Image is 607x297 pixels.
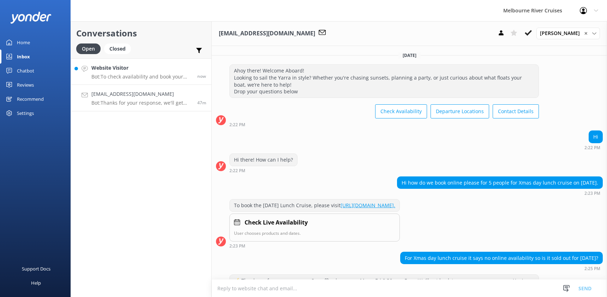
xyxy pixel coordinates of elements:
[584,267,600,271] strong: 2:25 PM
[584,30,588,37] span: ✕
[230,65,539,97] div: Ahoy there! Welcome Aboard! Looking to sail the Yarra in style? Whether you're chasing sunsets, p...
[536,28,600,39] div: Assign User
[104,43,131,54] div: Closed
[229,123,245,127] strong: 2:22 PM
[17,35,30,49] div: Home
[401,252,602,264] div: For Xmas day lunch cruise it says no online availability so is it sold out for [DATE]?
[197,100,206,106] span: 02:27pm 11-Aug-2025 (UTC +10:00) Australia/Sydney
[398,52,421,58] span: [DATE]
[493,104,539,118] button: Contact Details
[104,45,134,52] a: Closed
[540,29,584,37] span: [PERSON_NAME]
[229,122,539,127] div: 02:22pm 11-Aug-2025 (UTC +10:00) Australia/Sydney
[229,169,245,173] strong: 2:22 PM
[245,218,308,227] h4: Check Live Availability
[375,104,427,118] button: Check Availability
[71,85,211,111] a: [EMAIL_ADDRESS][DOMAIN_NAME]Bot:Thanks for your response, we'll get back to you as soon as we can...
[229,168,298,173] div: 02:22pm 11-Aug-2025 (UTC +10:00) Australia/Sydney
[17,49,30,64] div: Inbox
[397,191,603,196] div: 02:23pm 11-Aug-2025 (UTC +10:00) Australia/Sydney
[197,73,206,79] span: 03:14pm 11-Aug-2025 (UTC +10:00) Australia/Sydney
[91,90,192,98] h4: [EMAIL_ADDRESS][DOMAIN_NAME]
[584,145,603,150] div: 02:22pm 11-Aug-2025 (UTC +10:00) Australia/Sydney
[400,266,603,271] div: 02:25pm 11-Aug-2025 (UTC +10:00) Australia/Sydney
[431,104,489,118] button: Departure Locations
[71,58,211,85] a: Website VisitorBot:To check availability and book your Melbourne River Cruise experience, please ...
[76,45,104,52] a: Open
[17,92,44,106] div: Recommend
[230,199,399,211] div: To book the [DATE] Lunch Cruise, please visit
[11,12,51,23] img: yonder-white-logo.png
[31,276,41,290] div: Help
[17,64,34,78] div: Chatbot
[589,131,602,143] div: Hi
[584,191,600,196] strong: 2:23 PM
[229,244,245,248] strong: 2:23 PM
[584,146,600,150] strong: 2:22 PM
[229,243,400,248] div: 02:23pm 11-Aug-2025 (UTC +10:00) Australia/Sydney
[234,230,395,237] p: User chooses products and dates.
[76,43,101,54] div: Open
[341,202,395,209] a: [URL][DOMAIN_NAME].
[91,64,192,72] h4: Website Visitor
[397,177,602,189] div: Hi how do we book online please for 5 people for Xmas day lunch cruise on [DATE].
[17,106,34,120] div: Settings
[91,74,192,80] p: Bot: To check availability and book your Melbourne River Cruise experience, please visit: [URL][D...
[230,154,297,166] div: Hi there! How can I help?
[76,27,206,40] h2: Conversations
[219,29,315,38] h3: [EMAIL_ADDRESS][DOMAIN_NAME]
[91,100,192,106] p: Bot: Thanks for your response, we'll get back to you as soon as we can during opening hours.
[22,262,50,276] div: Support Docs
[17,78,34,92] div: Reviews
